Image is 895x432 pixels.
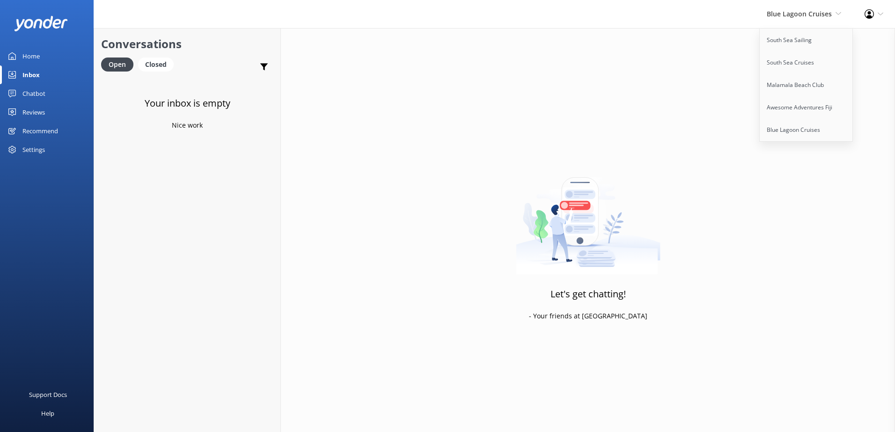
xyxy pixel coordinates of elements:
p: - Your friends at [GEOGRAPHIC_DATA] [529,311,647,321]
p: Nice work [172,120,203,130]
span: Blue Lagoon Cruises [767,9,832,18]
h3: Your inbox is empty [145,96,230,111]
a: Malamala Beach Club [760,74,853,96]
div: Open [101,58,133,72]
div: Chatbot [22,84,45,103]
div: Closed [138,58,174,72]
div: Support Docs [29,385,67,404]
img: yonder-white-logo.png [14,16,68,31]
h3: Let's get chatting! [550,287,626,302]
div: Settings [22,140,45,159]
h2: Conversations [101,35,273,53]
div: Home [22,47,40,65]
a: South Sea Cruises [760,51,853,74]
a: Blue Lagoon Cruises [760,119,853,141]
a: South Sea Sailing [760,29,853,51]
img: artwork of a man stealing a conversation from at giant smartphone [516,158,660,274]
div: Reviews [22,103,45,122]
div: Inbox [22,65,40,84]
a: Closed [138,59,178,69]
div: Recommend [22,122,58,140]
a: Awesome Adventures Fiji [760,96,853,119]
div: Help [41,404,54,423]
a: Open [101,59,138,69]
